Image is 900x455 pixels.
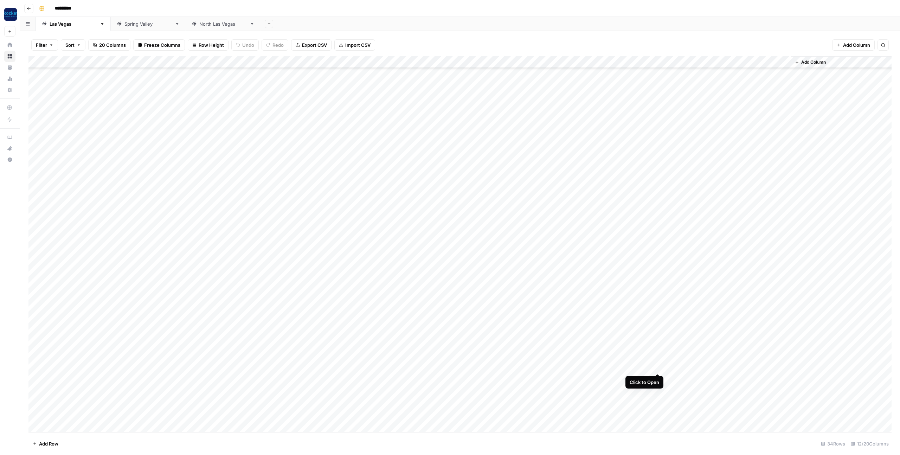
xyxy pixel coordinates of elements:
span: Add Row [39,440,58,447]
a: Usage [4,73,15,84]
div: [GEOGRAPHIC_DATA] [124,20,172,27]
button: Add Column [832,39,875,51]
span: Add Column [801,59,826,65]
button: Export CSV [291,39,332,51]
button: Filter [31,39,58,51]
button: Help + Support [4,154,15,165]
a: Home [4,39,15,51]
div: [GEOGRAPHIC_DATA] [50,20,97,27]
button: Undo [231,39,259,51]
button: Row Height [188,39,229,51]
div: Click to Open [630,379,659,386]
button: Freeze Columns [133,39,185,51]
span: Sort [65,41,75,49]
a: [GEOGRAPHIC_DATA] [36,17,111,31]
div: What's new? [5,143,15,154]
div: [GEOGRAPHIC_DATA] [199,20,247,27]
img: Rocket Pilots Logo [4,8,17,21]
div: 12/20 Columns [848,438,892,449]
span: 20 Columns [99,41,126,49]
a: Your Data [4,62,15,73]
span: Redo [272,41,284,49]
button: Import CSV [334,39,375,51]
a: Browse [4,51,15,62]
button: Add Row [28,438,63,449]
div: 34 Rows [818,438,848,449]
button: Workspace: Rocket Pilots [4,6,15,23]
span: Add Column [843,41,870,49]
a: [GEOGRAPHIC_DATA] [186,17,261,31]
span: Import CSV [345,41,371,49]
a: AirOps Academy [4,132,15,143]
button: Sort [61,39,85,51]
button: 20 Columns [88,39,130,51]
span: Filter [36,41,47,49]
button: Add Column [792,58,829,67]
a: [GEOGRAPHIC_DATA] [111,17,186,31]
span: Freeze Columns [144,41,180,49]
span: Export CSV [302,41,327,49]
span: Undo [242,41,254,49]
span: Row Height [199,41,224,49]
button: What's new? [4,143,15,154]
a: Settings [4,84,15,96]
button: Redo [262,39,288,51]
